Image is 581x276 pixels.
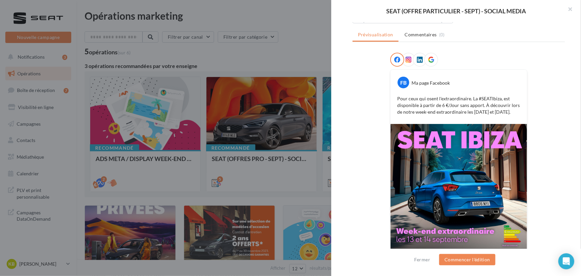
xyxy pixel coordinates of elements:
button: Fermer [412,256,433,264]
span: Commentaires [405,31,437,38]
p: Pour ceux qui osent l'extraordinaire. La #SEATIbiza, est disponible à partir de 6 €/Jour sans app... [397,95,520,115]
div: Open Intercom Messenger [558,253,574,269]
div: FB [398,77,409,88]
div: SEAT (OFFRE PARTICULIER - SEPT) - SOCIAL MEDIA [342,8,570,14]
span: (0) [439,32,445,37]
div: Ma page Facebook [412,80,450,86]
button: Commencer l'édition [439,254,495,265]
